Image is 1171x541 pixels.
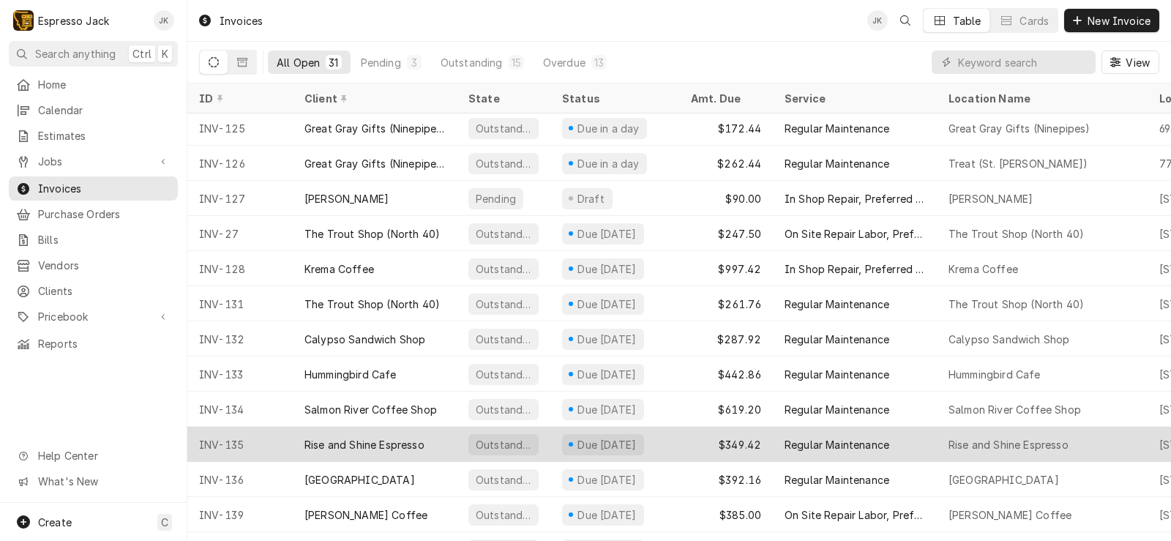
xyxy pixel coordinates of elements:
[9,228,178,252] a: Bills
[679,427,773,462] div: $349.42
[304,437,424,452] div: Rise and Shine Espresso
[329,55,338,70] div: 31
[785,191,925,206] div: In Shop Repair, Preferred Rate
[38,77,171,92] span: Home
[187,497,293,532] div: INV-139
[953,13,981,29] div: Table
[949,261,1018,277] div: Krema Coffee
[474,507,533,523] div: Outstanding
[38,13,109,29] div: Espresso Jack
[304,472,415,488] div: [GEOGRAPHIC_DATA]
[304,402,437,417] div: Salmon River Coffee Shop
[187,146,293,181] div: INV-126
[949,472,1059,488] div: [GEOGRAPHIC_DATA]
[576,402,638,417] div: Due [DATE]
[679,392,773,427] div: $619.20
[187,321,293,357] div: INV-132
[512,55,521,70] div: 15
[474,472,533,488] div: Outstanding
[785,156,889,171] div: Regular Maintenance
[785,402,889,417] div: Regular Maintenance
[679,357,773,392] div: $442.86
[679,251,773,286] div: $997.42
[1123,55,1153,70] span: View
[38,448,169,463] span: Help Center
[894,9,917,32] button: Open search
[38,128,171,143] span: Estimates
[38,154,149,169] span: Jobs
[199,91,278,106] div: ID
[867,10,888,31] div: Jack Kehoe's Avatar
[474,226,533,242] div: Outstanding
[304,296,440,312] div: The Trout Shop (North 40)
[474,121,533,136] div: Outstanding
[576,332,638,347] div: Due [DATE]
[474,261,533,277] div: Outstanding
[949,367,1041,382] div: Hummingbird Cafe
[304,226,440,242] div: The Trout Shop (North 40)
[187,181,293,216] div: INV-127
[1101,51,1159,74] button: View
[9,305,178,329] a: Go to Pricebook
[304,261,374,277] div: Krema Coffee
[474,296,533,312] div: Outstanding
[441,55,503,70] div: Outstanding
[679,286,773,321] div: $261.76
[679,181,773,216] div: $90.00
[785,121,889,136] div: Regular Maintenance
[154,10,174,31] div: JK
[576,226,638,242] div: Due [DATE]
[187,392,293,427] div: INV-134
[304,332,425,347] div: Calypso Sandwich Shop
[958,51,1088,74] input: Keyword search
[949,156,1088,171] div: Treat (St. [PERSON_NAME])
[576,367,638,382] div: Due [DATE]
[38,516,72,529] span: Create
[304,191,389,206] div: [PERSON_NAME]
[679,111,773,146] div: $172.44
[304,156,445,171] div: Great Gray Gifts (Ninepipes Lodge)
[187,216,293,251] div: INV-27
[38,309,149,324] span: Pricebook
[474,402,533,417] div: Outstanding
[187,462,293,497] div: INV-136
[1085,13,1153,29] span: New Invoice
[576,437,638,452] div: Due [DATE]
[38,102,171,118] span: Calendar
[13,10,34,31] div: Espresso Jack's Avatar
[1064,9,1159,32] button: New Invoice
[785,332,889,347] div: Regular Maintenance
[38,206,171,222] span: Purchase Orders
[9,253,178,277] a: Vendors
[9,332,178,356] a: Reports
[154,10,174,31] div: Jack Kehoe's Avatar
[785,261,925,277] div: In Shop Repair, Preferred Rate
[304,367,397,382] div: Hummingbird Cafe
[679,216,773,251] div: $247.50
[9,202,178,226] a: Purchase Orders
[785,226,925,242] div: On Site Repair Labor, Prefered Rate, Regular Hours
[949,226,1084,242] div: The Trout Shop (North 40)
[691,91,758,106] div: Amt. Due
[38,474,169,489] span: What's New
[410,55,419,70] div: 3
[785,437,889,452] div: Regular Maintenance
[949,507,1071,523] div: [PERSON_NAME] Coffee
[9,469,178,493] a: Go to What's New
[162,46,168,61] span: K
[9,444,178,468] a: Go to Help Center
[187,427,293,462] div: INV-135
[785,367,889,382] div: Regular Maintenance
[9,41,178,67] button: Search anythingCtrlK
[474,191,517,206] div: Pending
[949,191,1033,206] div: [PERSON_NAME]
[785,507,925,523] div: On Site Repair Labor, Prefered Rate, Regular Hours
[9,72,178,97] a: Home
[9,98,178,122] a: Calendar
[132,46,151,61] span: Ctrl
[474,332,533,347] div: Outstanding
[187,111,293,146] div: INV-125
[304,121,445,136] div: Great Gray Gifts (Ninepipes Lodge)
[576,507,638,523] div: Due [DATE]
[949,121,1090,136] div: Great Gray Gifts (Ninepipes)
